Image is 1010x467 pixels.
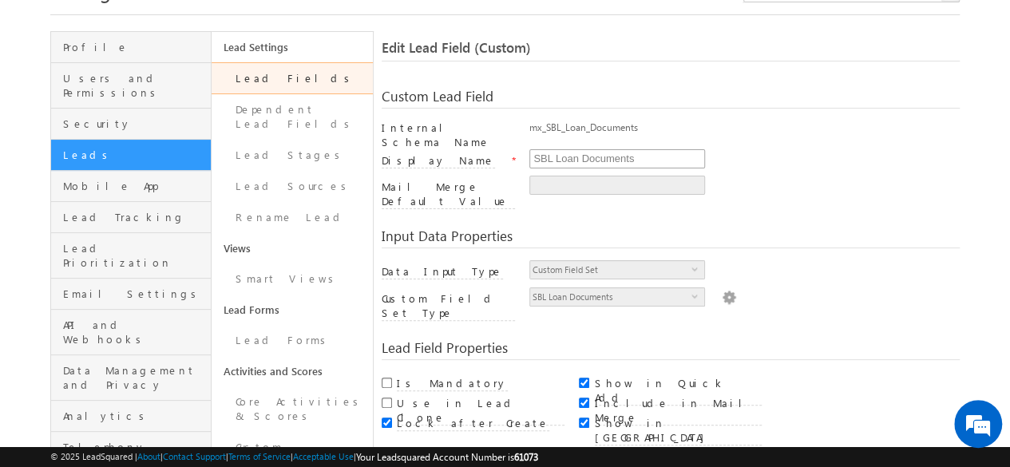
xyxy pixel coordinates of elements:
[51,355,211,401] a: Data Management and Privacy
[63,241,207,270] span: Lead Prioritization
[51,109,211,140] a: Security
[382,89,960,109] div: Custom Lead Field
[595,410,762,424] a: Include in Mail Merge
[382,264,503,279] label: Data Input Type
[397,376,508,390] a: Is Mandatory
[397,416,549,431] label: Lock after Create
[163,451,226,461] a: Contact Support
[83,84,268,105] div: Leave a message
[63,318,207,346] span: API and Webhooks
[382,180,515,209] label: Mail Merge Default Value
[51,63,211,109] a: Users and Permissions
[382,194,515,208] a: Mail Merge Default Value
[382,121,515,149] div: Internal Schema Name
[51,140,211,171] a: Leads
[212,233,372,263] a: Views
[51,401,211,432] a: Analytics
[51,233,211,279] a: Lead Prioritization
[397,396,564,425] label: Use in Lead Clone
[63,117,207,131] span: Security
[595,390,762,404] a: Show in Quick Add
[691,292,704,299] span: select
[212,62,372,94] a: Lead Fields
[212,140,372,171] a: Lead Stages
[212,32,372,62] a: Lead Settings
[212,325,372,356] a: Lead Forms
[63,440,207,454] span: Telephony
[595,376,762,406] label: Show in Quick Add
[51,310,211,355] a: API and Webhooks
[212,356,372,386] a: Activities and Scores
[212,386,372,432] a: Core Activities & Scores
[212,171,372,202] a: Lead Sources
[63,210,207,224] span: Lead Tracking
[212,263,372,295] a: Smart Views
[382,229,960,248] div: Input Data Properties
[50,449,538,465] span: © 2025 LeadSquared | | | | |
[212,94,372,140] a: Dependent Lead Fields
[51,279,211,310] a: Email Settings
[51,432,211,463] a: Telephony
[595,416,762,445] label: Show in [GEOGRAPHIC_DATA]
[63,71,207,100] span: Users and Permissions
[63,287,207,301] span: Email Settings
[234,359,290,381] em: Submit
[595,396,762,425] label: Include in Mail Merge
[397,410,564,424] a: Use in Lead Clone
[529,121,960,143] div: mx_SBL_Loan_Documents
[382,153,495,168] label: Display Name
[397,376,508,391] label: Is Mandatory
[595,430,762,444] a: Show in [GEOGRAPHIC_DATA]
[382,264,503,278] a: Data Input Type
[51,171,211,202] a: Mobile App
[212,295,372,325] a: Lead Forms
[530,261,691,279] span: Custom Field Set
[293,451,354,461] a: Acceptable Use
[722,287,736,305] img: Populate Options
[51,32,211,63] a: Profile
[21,148,291,346] textarea: Type your message and click 'Submit'
[51,202,211,233] a: Lead Tracking
[530,288,691,306] span: SBL Loan Documents
[228,451,291,461] a: Terms of Service
[397,416,549,429] a: Lock after Create
[63,409,207,423] span: Analytics
[356,451,538,463] span: Your Leadsquared Account Number is
[63,148,207,162] span: Leads
[63,363,207,392] span: Data Management and Privacy
[27,84,67,105] img: d_60004797649_company_0_60004797649
[514,451,538,463] span: 61073
[63,179,207,193] span: Mobile App
[63,40,207,54] span: Profile
[691,265,704,272] span: select
[382,291,515,321] label: Custom Field Set Type
[382,38,531,57] span: Edit Lead Field (Custom)
[137,451,160,461] a: About
[212,202,372,233] a: Rename Lead
[382,341,960,360] div: Lead Field Properties
[382,306,515,319] a: Custom Field Set Type
[382,153,508,167] a: Display Name
[262,8,300,46] div: Minimize live chat window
